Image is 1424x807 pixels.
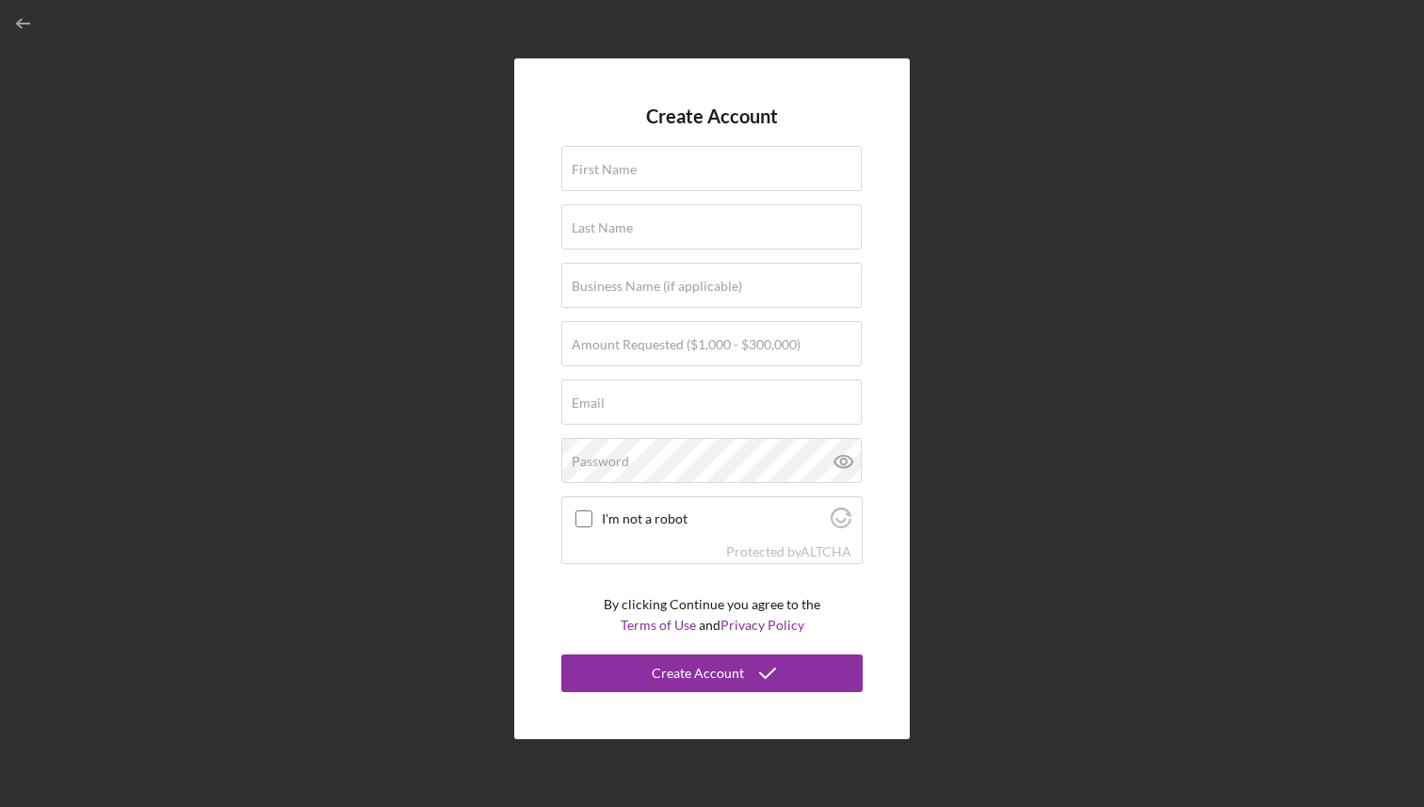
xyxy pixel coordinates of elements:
label: Amount Requested ($1,000 - $300,000) [572,337,801,352]
a: Visit Altcha.org [801,543,851,559]
h4: Create Account [646,105,778,127]
div: Protected by [726,544,851,559]
a: Visit Altcha.org [831,515,851,531]
label: Password [572,454,629,469]
button: Create Account [561,654,863,692]
p: By clicking Continue you agree to the and [604,594,820,637]
div: Create Account [652,654,744,692]
a: Privacy Policy [720,617,804,633]
label: Email [572,395,605,411]
a: Terms of Use [621,617,696,633]
label: I'm not a robot [602,511,825,526]
label: Business Name (if applicable) [572,279,742,294]
label: Last Name [572,220,633,235]
label: First Name [572,162,637,177]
